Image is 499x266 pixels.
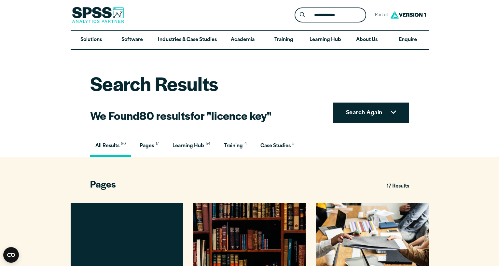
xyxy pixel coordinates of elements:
[296,9,308,21] button: Search magnifying glass icon
[295,7,366,23] form: Site Header Search Form
[300,12,305,18] svg: Search magnifying glass icon
[387,180,409,193] span: 17 Results
[90,178,116,190] span: Pages
[346,31,387,49] a: About Us
[72,7,124,23] img: SPSS Analytics Partner
[333,103,409,123] button: Search Again
[112,31,153,49] a: Software
[3,247,19,263] button: Open CMP widget
[387,31,428,49] a: Enquire
[71,31,429,49] nav: Desktop version of site main menu
[224,144,243,148] span: Training
[173,144,204,148] span: Learning Hub
[389,9,428,21] img: Version1 Logo
[153,31,222,49] a: Industries & Case Studies
[95,144,119,148] span: All Results
[90,108,271,123] h2: We Found for "licence key"
[222,31,263,49] a: Academia
[304,31,346,49] a: Learning Hub
[371,10,389,20] span: Part of
[90,71,271,96] h1: Search Results
[140,144,154,148] span: Pages
[263,31,304,49] a: Training
[139,107,190,123] strong: 80 results
[260,144,291,148] span: Case Studies
[71,31,112,49] a: Solutions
